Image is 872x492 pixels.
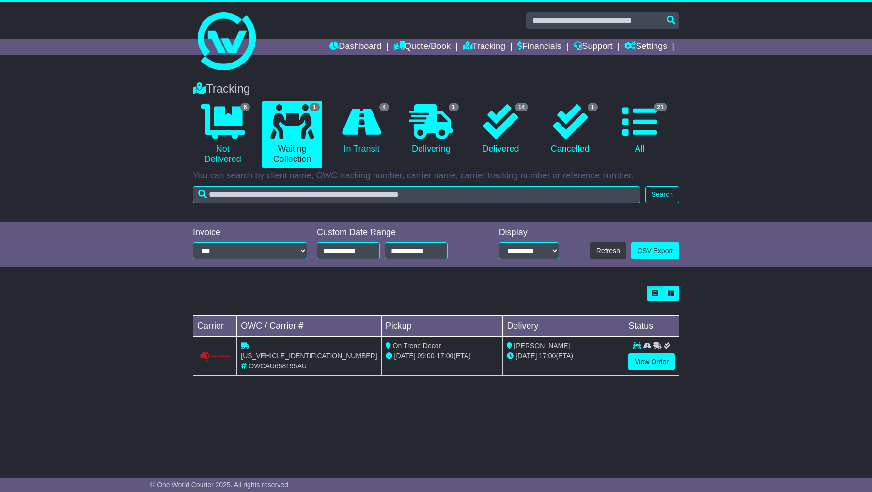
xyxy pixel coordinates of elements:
[471,101,530,158] a: 14 Delivered
[193,227,307,238] div: Invoice
[329,39,381,55] a: Dashboard
[317,227,472,238] div: Custom Date Range
[624,316,679,337] td: Status
[332,101,391,158] a: 4 In Transit
[654,103,667,111] span: 21
[540,101,600,158] a: 1 Cancelled
[463,39,505,55] a: Tracking
[193,171,679,181] p: You can search by client name, OWC tracking number, carrier name, carrier tracking number or refe...
[590,242,626,259] button: Refresh
[193,316,237,337] td: Carrier
[539,352,556,360] span: 17:00
[624,39,667,55] a: Settings
[503,316,624,337] td: Delivery
[514,342,570,349] span: [PERSON_NAME]
[610,101,670,158] a: 21 All
[507,351,620,361] div: (ETA)
[393,342,441,349] span: On Trend Decor
[515,352,537,360] span: [DATE]
[193,101,252,168] a: 6 Not Delivered
[240,103,250,111] span: 6
[449,103,459,111] span: 1
[394,352,416,360] span: [DATE]
[574,39,613,55] a: Support
[150,481,290,489] span: © One World Courier 2025. All rights reserved.
[436,352,453,360] span: 17:00
[588,103,598,111] span: 1
[199,351,231,362] img: Couriers_Please.png
[249,362,307,370] span: OWCAU658195AU
[262,101,322,168] a: 1 Waiting Collection
[418,352,435,360] span: 09:00
[393,39,451,55] a: Quote/Book
[386,351,499,361] div: - (ETA)
[645,186,679,203] button: Search
[499,227,559,238] div: Display
[188,82,684,96] div: Tracking
[310,103,320,111] span: 1
[628,353,675,370] a: View Order
[381,316,503,337] td: Pickup
[401,101,461,158] a: 1 Delivering
[517,39,561,55] a: Financials
[515,103,528,111] span: 14
[241,352,377,360] span: [US_VEHICLE_IDENTIFICATION_NUMBER]
[631,242,679,259] a: CSV Export
[379,103,389,111] span: 4
[237,316,381,337] td: OWC / Carrier #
